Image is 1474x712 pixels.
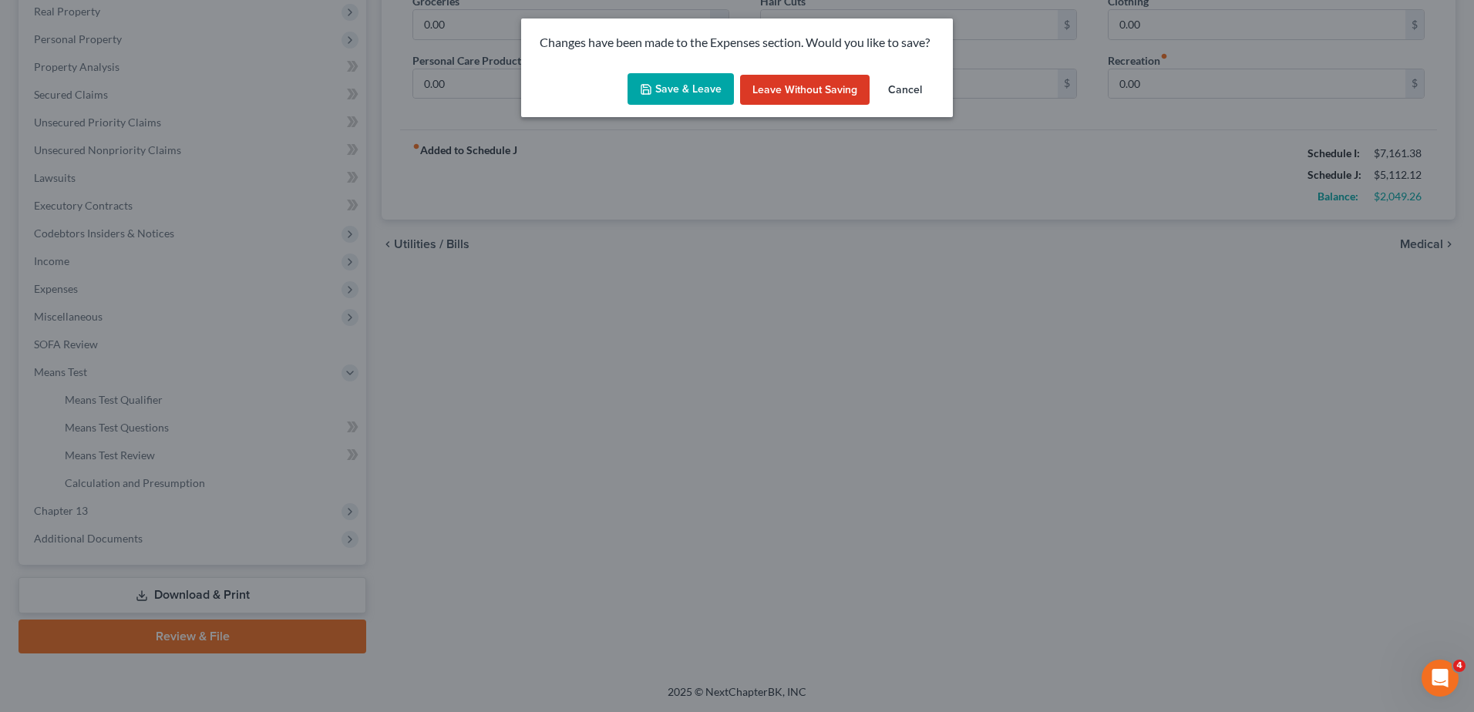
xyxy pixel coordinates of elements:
button: Leave without Saving [740,75,870,106]
button: Cancel [876,75,934,106]
button: Save & Leave [628,73,734,106]
p: Changes have been made to the Expenses section. Would you like to save? [540,34,934,52]
iframe: Intercom live chat [1422,660,1459,697]
span: 4 [1453,660,1466,672]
